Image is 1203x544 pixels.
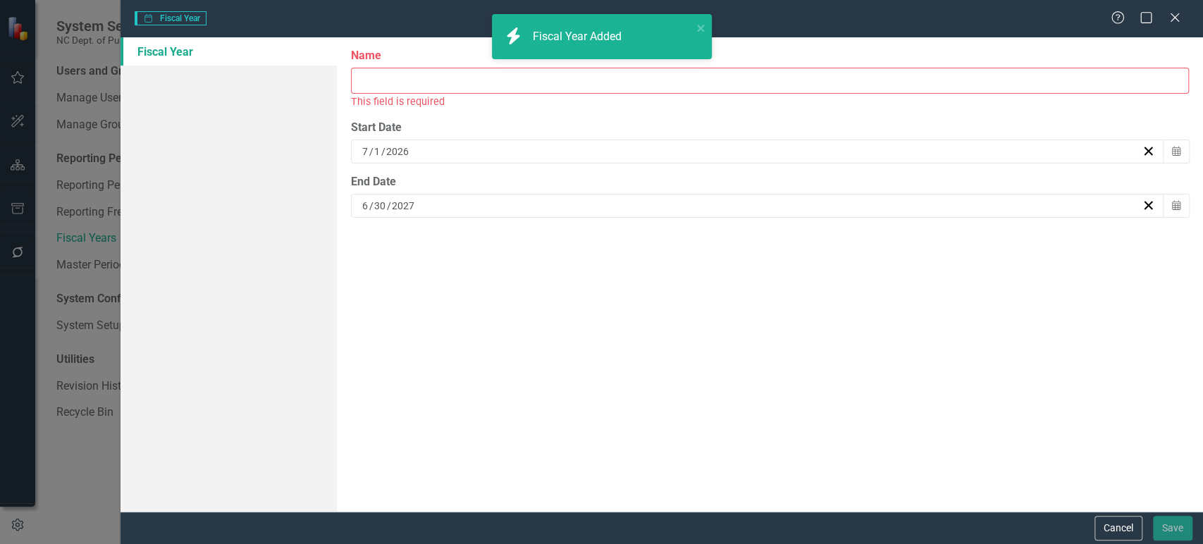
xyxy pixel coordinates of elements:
[369,145,374,158] span: /
[369,199,374,212] span: /
[387,199,391,212] span: /
[135,11,206,25] span: Fiscal Year
[121,37,337,66] a: Fiscal Year
[351,94,1189,110] div: This field is required
[696,20,706,36] button: close
[1153,516,1192,540] button: Save
[533,29,625,45] div: Fiscal Year Added
[1094,516,1142,540] button: Cancel
[381,145,385,158] span: /
[351,120,1189,136] div: Start Date
[351,174,1189,190] div: End Date
[351,48,1189,64] label: Name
